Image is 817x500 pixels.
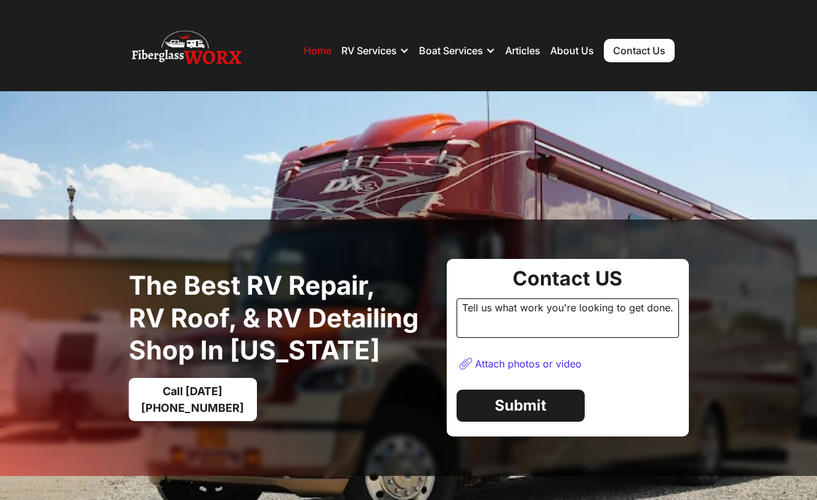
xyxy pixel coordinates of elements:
a: About Us [550,44,594,57]
div: RV Services [341,44,397,57]
a: Submit [457,390,585,422]
a: Articles [505,44,540,57]
div: Attach photos or video [475,358,582,370]
div: Boat Services [419,32,495,69]
h1: The best RV Repair, RV Roof, & RV Detailing Shop in [US_STATE] [129,269,437,367]
div: Boat Services [419,44,483,57]
a: Home [304,44,331,57]
div: Contact US [457,269,679,289]
a: Contact Us [604,39,675,62]
div: Tell us what work you're looking to get done. [457,298,679,338]
div: RV Services [341,32,409,69]
a: Call [DATE][PHONE_NUMBER] [129,378,257,421]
